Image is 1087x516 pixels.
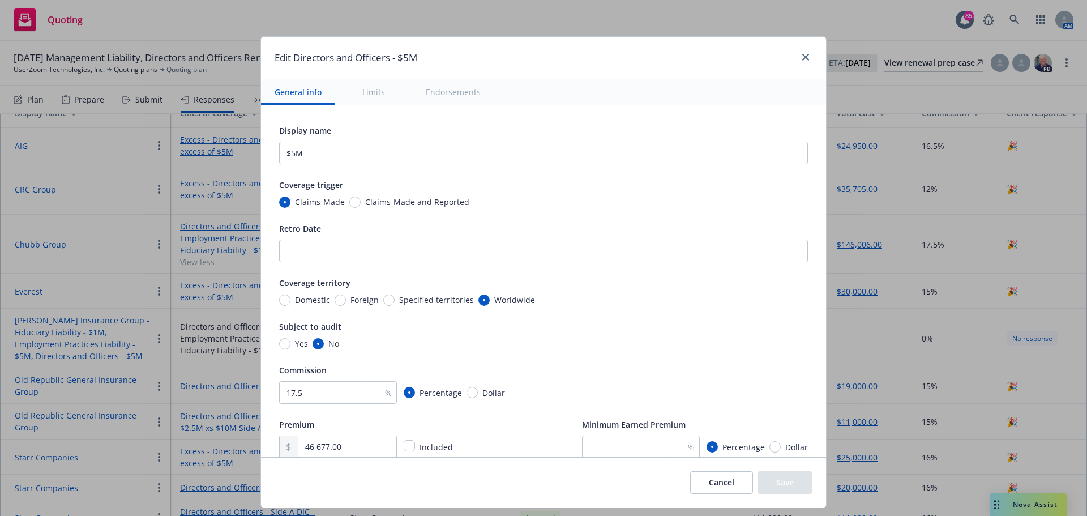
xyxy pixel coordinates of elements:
[582,419,686,430] span: Minimum Earned Premium
[482,387,505,399] span: Dollar
[279,223,321,234] span: Retro Date
[420,387,462,399] span: Percentage
[365,196,469,208] span: Claims-Made and Reported
[295,294,330,306] span: Domestic
[279,180,343,190] span: Coverage trigger
[279,321,341,332] span: Subject to audit
[295,196,345,208] span: Claims-Made
[383,295,395,306] input: Specified territories
[298,436,396,458] input: 0.00
[722,441,765,453] span: Percentage
[313,338,324,349] input: No
[328,338,339,349] span: No
[279,125,331,136] span: Display name
[385,387,392,399] span: %
[279,338,290,349] input: Yes
[467,387,478,398] input: Dollar
[279,365,327,376] span: Commission
[478,295,490,306] input: Worldwide
[295,338,308,349] span: Yes
[799,50,812,64] a: close
[275,50,417,65] h1: Edit Directors and Officers - $5M
[349,79,399,105] button: Limits
[688,441,695,453] span: %
[279,197,290,208] input: Claims-Made
[420,442,453,453] span: Included
[690,471,753,494] button: Cancel
[335,295,346,306] input: Foreign
[707,441,718,453] input: Percentage
[769,441,781,453] input: Dollar
[279,419,314,430] span: Premium
[785,441,808,453] span: Dollar
[412,79,494,105] button: Endorsements
[261,79,335,105] button: General info
[279,295,290,306] input: Domestic
[399,294,474,306] span: Specified territories
[404,387,415,398] input: Percentage
[349,197,361,208] input: Claims-Made and Reported
[279,278,350,288] span: Coverage territory
[494,294,535,306] span: Worldwide
[350,294,379,306] span: Foreign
